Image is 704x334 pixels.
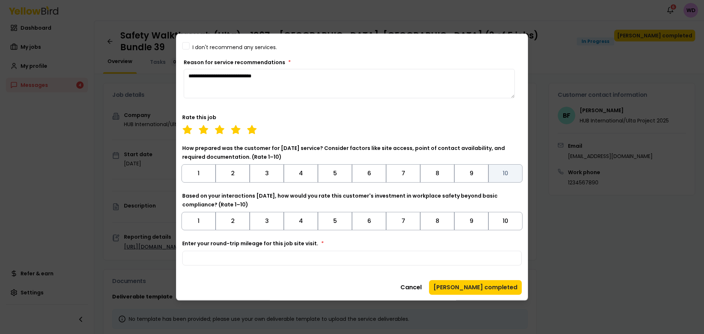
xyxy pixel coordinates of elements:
[352,164,386,182] button: Toggle 6
[181,164,216,182] button: Toggle 1
[216,212,250,230] button: Toggle 2
[192,44,277,49] label: I don't recommend any services.
[182,192,498,208] label: Based on your interactions [DATE], how would you rate this customer's investment in workplace saf...
[454,164,488,182] button: Toggle 9
[182,144,505,160] label: How prepared was the customer for [DATE] service? Consider factors like site access, point of con...
[420,164,454,182] button: Toggle 8
[429,280,522,294] button: [PERSON_NAME] completed
[250,164,284,182] button: Toggle 3
[184,58,291,66] label: Reason for service recommendations
[420,212,454,230] button: Toggle 8
[386,164,420,182] button: Toggle 7
[216,164,250,182] button: Toggle 2
[182,113,216,121] label: Rate this job
[488,212,522,230] button: Toggle 10
[454,212,488,230] button: Toggle 9
[318,164,352,182] button: Toggle 5
[352,212,386,230] button: Toggle 6
[386,212,420,230] button: Toggle 7
[182,239,324,247] label: Enter your round-trip mileage for this job site visit.
[284,164,318,182] button: Toggle 4
[181,212,216,230] button: Toggle 1
[284,212,318,230] button: Toggle 4
[318,212,352,230] button: Toggle 5
[396,280,426,294] button: Cancel
[488,164,522,182] button: Toggle 10
[250,212,284,230] button: Toggle 3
